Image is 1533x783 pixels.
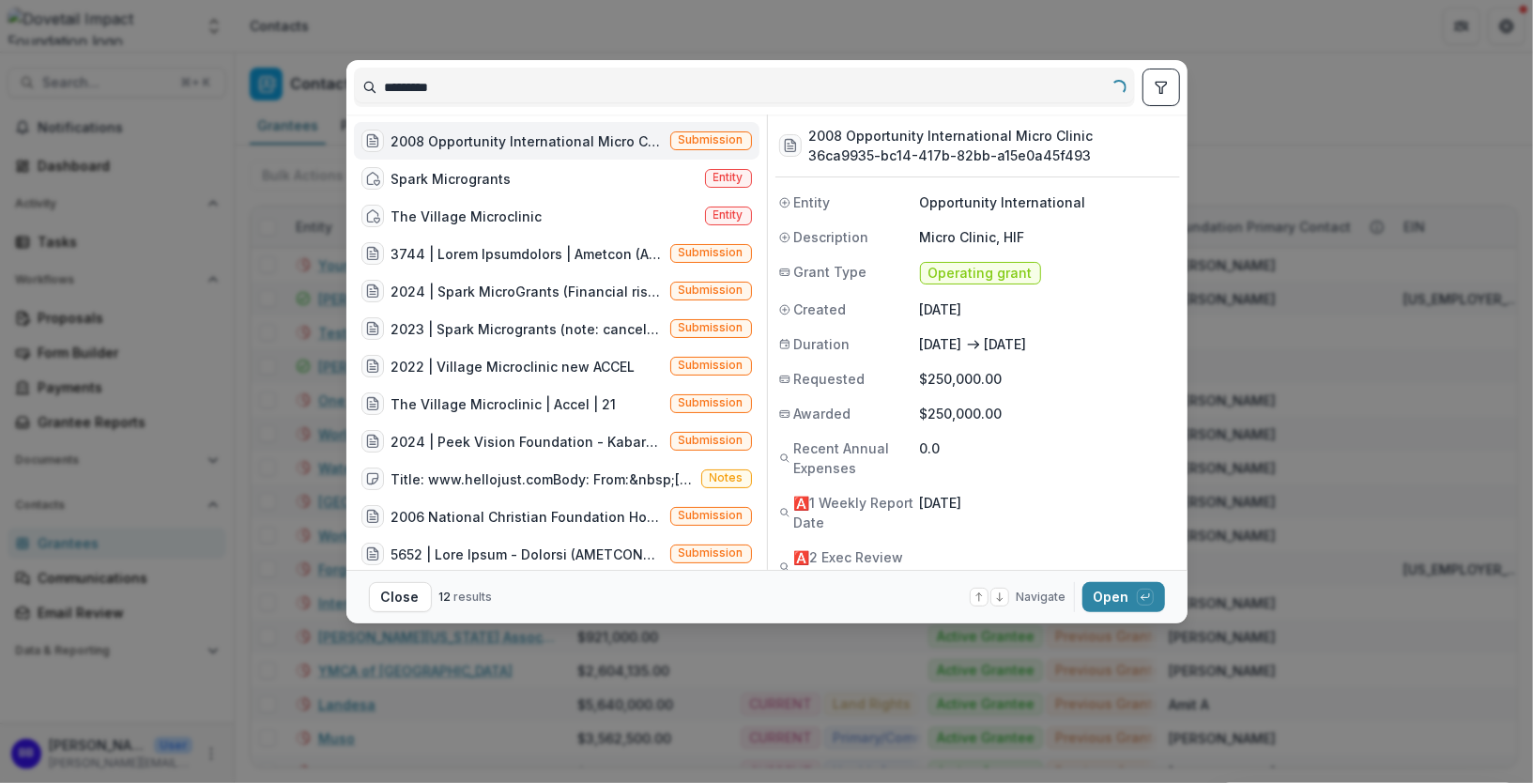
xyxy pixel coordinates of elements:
div: Spark Microgrants [391,169,512,189]
span: Entity [713,208,744,222]
div: 2008 Opportunity International Micro Clinic (Micro Clinic, HIF) [391,131,663,151]
span: Operating grant [928,266,1033,282]
span: Submission [679,321,744,334]
span: 🅰️1 Weekly Report Date [794,493,920,532]
span: Submission [679,434,744,447]
button: Close [369,582,432,612]
span: Submission [679,359,744,372]
p: [DATE] [920,299,1176,319]
span: Awarded [794,404,851,423]
h3: 36ca9935-bc14-417b-82bb-a15e0a45f493 [809,146,1094,165]
div: 2024 | Peek Vision Foundation - Kabarole Microfinance Pilot (A restricted grant towards Peek's Ka... [391,432,663,452]
span: Description [794,227,869,247]
span: Submission [679,509,744,522]
p: Opportunity International [920,192,1176,212]
span: Notes [710,471,744,484]
span: 12 [439,590,452,604]
span: Submission [679,133,744,146]
span: Requested [794,369,866,389]
span: Entity [713,171,744,184]
span: Submission [679,546,744,560]
span: Grant Type [794,262,867,282]
span: Created [794,299,847,319]
span: Submission [679,246,744,259]
h3: 2008 Opportunity International Micro Clinic [809,126,1094,146]
span: 🅰️2 Exec Review Date [794,547,920,587]
p: Micro Clinic, HIF [920,227,1176,247]
span: Duration [794,334,851,354]
span: Recent Annual Expenses [794,438,920,478]
div: 3744 | Lorem Ipsumdolors | Ametcon (Adip el seddoeiusm temporin utlabore: Etdo magnaaliqua eni ad... [391,244,663,264]
p: [DATE] [920,493,1176,513]
span: Entity [794,192,831,212]
span: Submission [679,284,744,297]
span: Submission [679,396,744,409]
div: 2022 | Village Microclinic new ACCEL [391,357,636,376]
p: [DATE] [985,334,1027,354]
p: $250,000.00 [920,369,1176,389]
button: Open [1082,582,1165,612]
div: 5652 | Lore Ipsum - Dolorsi (AMETCONSECT AD ELITSEDD: Eiusm temporin, utlaboreetdo magnaali eni a... [391,545,663,564]
div: 2006 National Christian Foundation Houston [PERSON_NAME] ([PERSON_NAME]/fbo Geneva MicroCredit Fu... [391,507,663,527]
p: [DATE] [920,334,962,354]
div: 2023 | Spark Microgrants (note: cancelling the "2023" opportunity, while continuing with the 2024... [391,319,663,339]
div: Title: www.hellojust.comBody: From:&nbsp;[PERSON_NAME];&lt;[PERSON_NAME][EMAIL_ADDRESS][DOMAIN_NA... [391,469,694,489]
div: The Village Microclinic [391,207,543,226]
button: toggle filters [1142,69,1180,106]
span: Navigate [1017,589,1066,606]
p: 0.0 [920,438,1176,458]
div: The Village Microclinic | Accel | 21 [391,394,617,414]
div: 2024 | Spark MicroGrants (Financial risk: the ending of multi-year grants in [DATE], including Co... [391,282,663,301]
span: results [454,590,493,604]
p: $250,000.00 [920,404,1176,423]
